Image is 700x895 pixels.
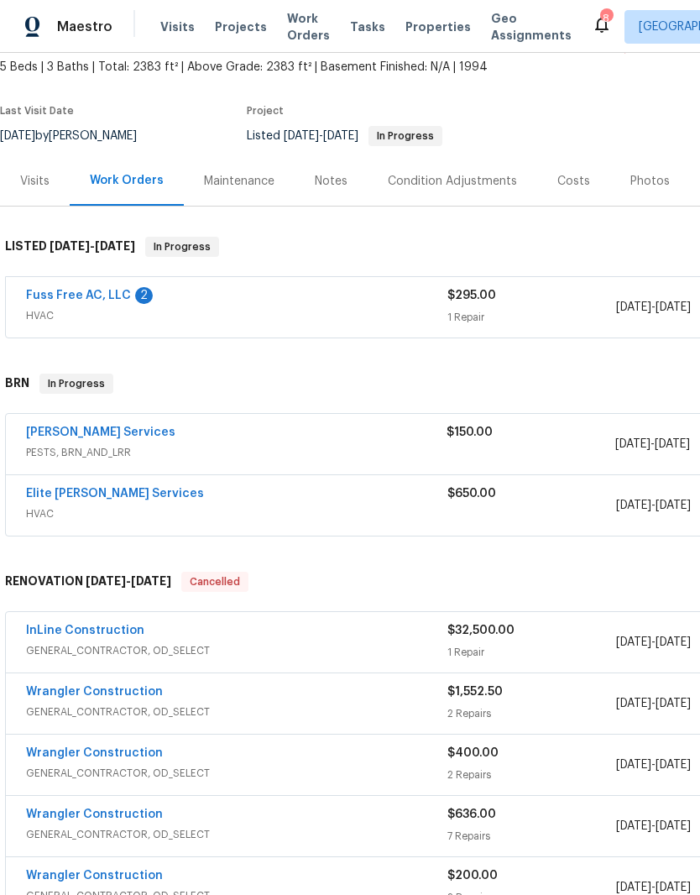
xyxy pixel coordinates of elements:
[447,767,616,783] div: 2 Repairs
[447,705,616,722] div: 2 Repairs
[447,686,503,698] span: $1,552.50
[350,21,385,33] span: Tasks
[215,18,267,35] span: Projects
[616,636,651,648] span: [DATE]
[26,427,175,438] a: [PERSON_NAME] Services
[447,427,493,438] span: $150.00
[26,488,204,500] a: Elite [PERSON_NAME] Services
[26,809,163,820] a: Wrangler Construction
[284,130,358,142] span: -
[57,18,112,35] span: Maestro
[447,309,616,326] div: 1 Repair
[656,500,691,511] span: [DATE]
[616,818,691,835] span: -
[160,18,195,35] span: Visits
[491,10,572,44] span: Geo Assignments
[616,759,651,771] span: [DATE]
[183,573,247,590] span: Cancelled
[656,820,691,832] span: [DATE]
[50,240,90,252] span: [DATE]
[131,575,171,587] span: [DATE]
[26,307,447,324] span: HVAC
[447,290,496,301] span: $295.00
[26,765,447,782] span: GENERAL_CONTRACTOR, OD_SELECT
[557,173,590,190] div: Costs
[656,759,691,771] span: [DATE]
[26,505,447,522] span: HVAC
[86,575,171,587] span: -
[5,572,171,592] h6: RENOVATION
[26,642,447,659] span: GENERAL_CONTRACTOR, OD_SELECT
[447,828,616,845] div: 7 Repairs
[247,106,284,116] span: Project
[616,299,691,316] span: -
[616,301,651,313] span: [DATE]
[315,173,347,190] div: Notes
[5,374,29,394] h6: BRN
[600,10,612,27] div: 8
[26,704,447,720] span: GENERAL_CONTRACTOR, OD_SELECT
[147,238,217,255] span: In Progress
[447,644,616,661] div: 1 Repair
[5,237,135,257] h6: LISTED
[26,747,163,759] a: Wrangler Construction
[616,497,691,514] span: -
[616,695,691,712] span: -
[388,173,517,190] div: Condition Adjustments
[26,686,163,698] a: Wrangler Construction
[656,882,691,893] span: [DATE]
[656,301,691,313] span: [DATE]
[615,436,690,453] span: -
[447,870,498,882] span: $200.00
[26,826,447,843] span: GENERAL_CONTRACTOR, OD_SELECT
[204,173,274,190] div: Maintenance
[50,240,135,252] span: -
[405,18,471,35] span: Properties
[26,290,131,301] a: Fuss Free AC, LLC
[41,375,112,392] span: In Progress
[630,173,670,190] div: Photos
[616,698,651,709] span: [DATE]
[616,500,651,511] span: [DATE]
[287,10,330,44] span: Work Orders
[26,444,447,461] span: PESTS, BRN_AND_LRR
[616,634,691,651] span: -
[447,747,499,759] span: $400.00
[20,173,50,190] div: Visits
[447,625,515,636] span: $32,500.00
[86,575,126,587] span: [DATE]
[616,882,651,893] span: [DATE]
[95,240,135,252] span: [DATE]
[447,809,496,820] span: $636.00
[655,438,690,450] span: [DATE]
[615,438,650,450] span: [DATE]
[323,130,358,142] span: [DATE]
[656,636,691,648] span: [DATE]
[616,756,691,773] span: -
[656,698,691,709] span: [DATE]
[26,625,144,636] a: InLine Construction
[284,130,319,142] span: [DATE]
[135,287,153,304] div: 2
[447,488,496,500] span: $650.00
[370,131,441,141] span: In Progress
[26,870,163,882] a: Wrangler Construction
[247,130,442,142] span: Listed
[90,172,164,189] div: Work Orders
[616,820,651,832] span: [DATE]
